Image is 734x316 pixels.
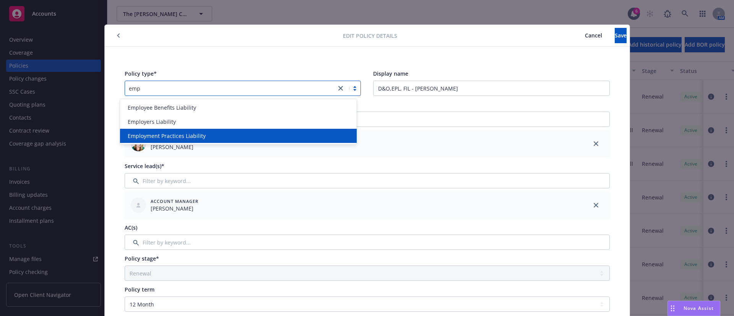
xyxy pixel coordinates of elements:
span: [PERSON_NAME] [151,143,193,151]
button: Cancel [572,28,615,43]
span: Policy term [125,286,154,293]
button: Nova Assist [667,301,720,316]
span: AC(s) [125,224,137,231]
a: close [336,84,345,93]
span: Policy type* [125,70,157,77]
span: Employers Liability [128,118,176,126]
a: close [591,139,601,148]
span: Service lead(s)* [125,162,164,170]
input: Filter by keyword... [125,173,610,188]
input: Filter by keyword... [125,235,610,250]
span: Employee Benefits Liability [128,104,196,112]
span: Nova Assist [684,305,714,311]
span: [PERSON_NAME] [151,204,198,212]
div: Drag to move [668,301,677,316]
span: Display name [373,70,408,77]
span: Policy stage* [125,255,159,262]
span: Account Manager [151,198,198,204]
button: Save [615,28,627,43]
span: Edit policy details [343,32,397,40]
span: Cancel [585,32,602,39]
a: close [591,201,601,210]
span: Save [615,32,627,39]
input: Filter by keyword... [125,112,610,127]
span: Employment Practices Liability [128,132,206,140]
